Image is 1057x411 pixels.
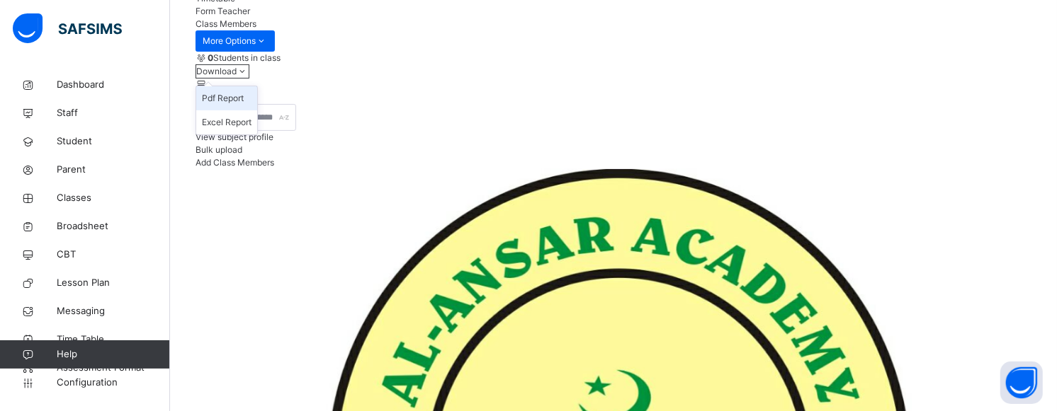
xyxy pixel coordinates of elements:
[196,144,242,155] span: Bulk upload
[196,132,273,142] span: View subject profile
[208,52,281,64] span: Students in class
[57,106,170,120] span: Staff
[57,304,170,318] span: Messaging
[57,347,169,361] span: Help
[208,52,213,63] b: 0
[57,248,170,262] span: CBT
[57,163,170,177] span: Parent
[13,13,122,43] img: safsims
[57,376,169,390] span: Configuration
[203,35,268,47] span: More Options
[196,86,257,110] li: dropdown-list-item-null-0
[196,66,237,76] span: Download
[196,110,257,134] li: dropdown-list-item-null-1
[196,157,274,168] span: Add Class Members
[57,78,170,92] span: Dashboard
[57,219,170,233] span: Broadsheet
[57,332,170,347] span: Time Table
[57,191,170,205] span: Classes
[196,18,256,29] span: Class Members
[57,276,170,290] span: Lesson Plan
[1000,361,1043,404] button: Open asap
[57,134,170,149] span: Student
[196,6,250,16] span: Form Teacher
